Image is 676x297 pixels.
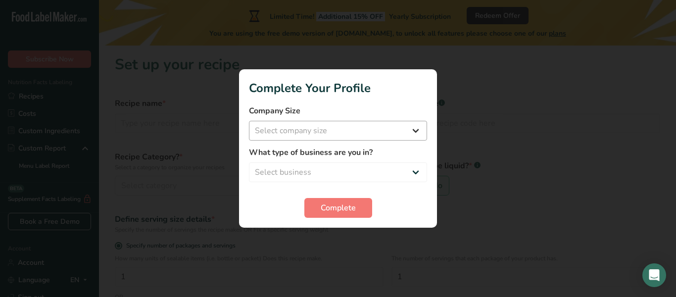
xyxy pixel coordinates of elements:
[249,105,427,117] label: Company Size
[642,263,666,287] div: Open Intercom Messenger
[304,198,372,218] button: Complete
[249,147,427,158] label: What type of business are you in?
[249,79,427,97] h1: Complete Your Profile
[321,202,356,214] span: Complete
